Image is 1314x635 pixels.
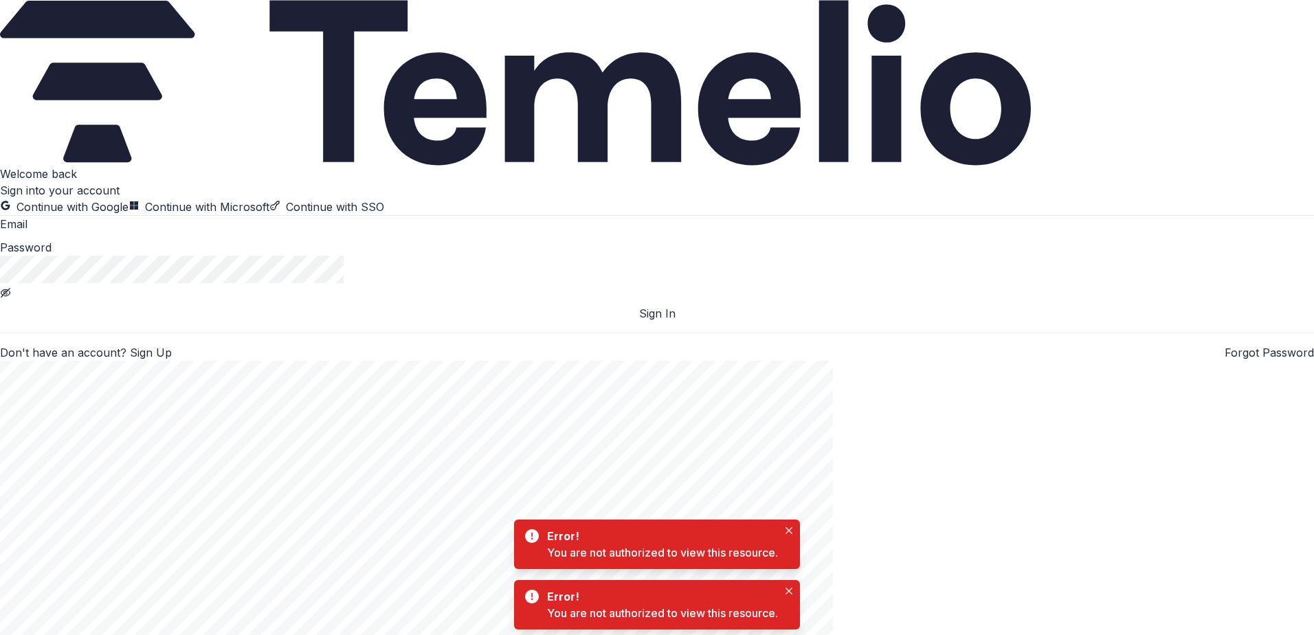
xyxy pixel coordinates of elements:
[1225,346,1314,359] a: Forgot Password
[547,605,778,621] div: You are not authorized to view this resource.
[269,199,384,215] button: Continue with SSO
[781,583,797,599] button: Close
[130,346,172,359] a: Sign Up
[547,588,772,605] div: Error!
[547,528,772,544] div: Error!
[129,199,269,215] button: Continue with Microsoft
[547,544,778,561] div: You are not authorized to view this resource.
[781,522,797,539] button: Close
